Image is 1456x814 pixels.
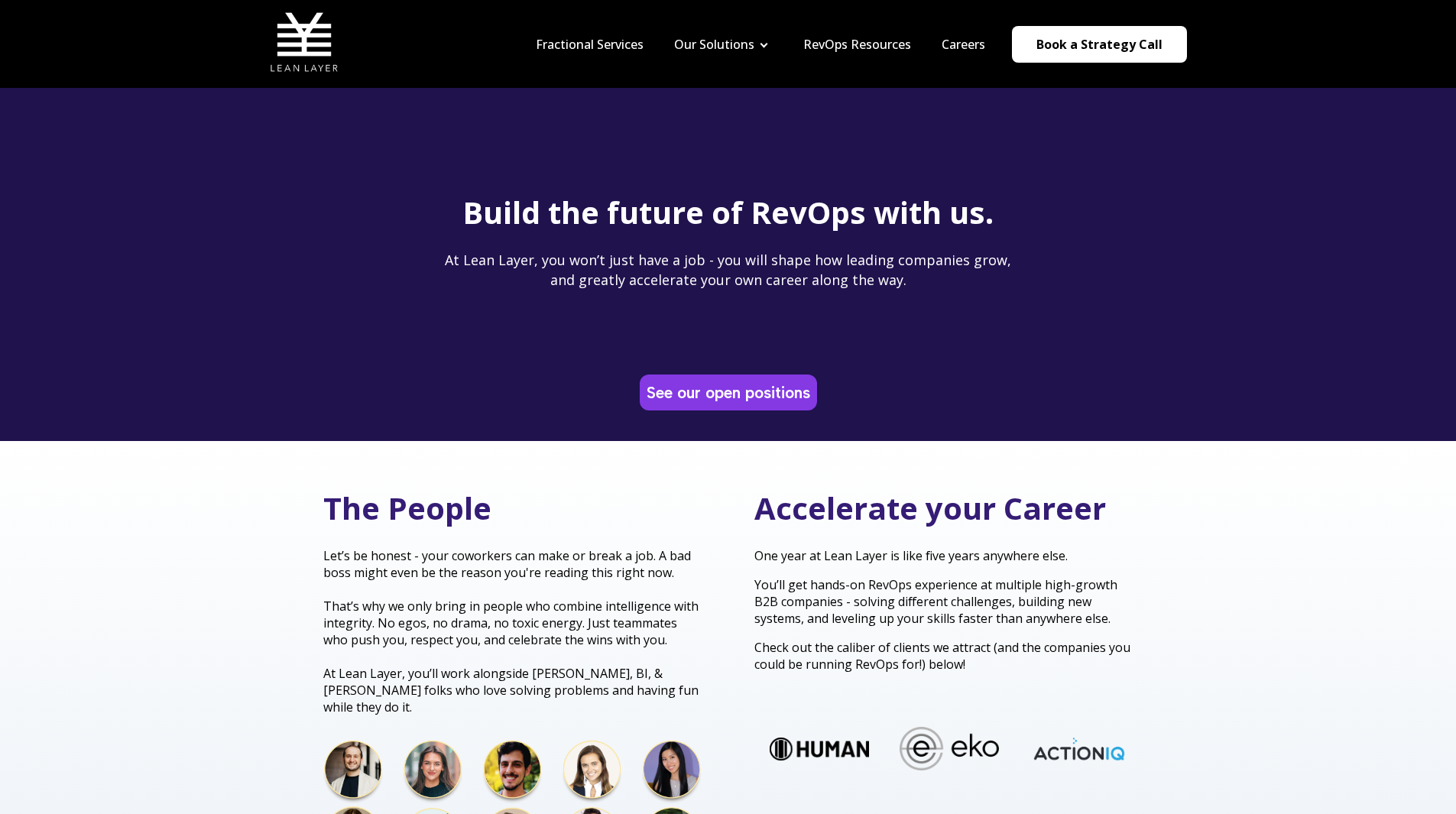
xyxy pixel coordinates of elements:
span: Build the future of RevOps with us. [462,191,994,233]
span: The People [323,487,491,529]
a: Our Solutions [674,36,754,53]
img: Human [762,738,861,760]
span: That’s why we only bring in people who combine intelligence with integrity. No egos, no drama, no... [323,598,699,648]
span: Let’s be honest - your coworkers can make or break a job. A bad boss might even be the reason you... [323,547,691,581]
span: Accelerate your Career [754,487,1106,529]
p: One year at Lean Layer is like five years anywhere else. [754,547,1133,564]
a: Fractional Services [536,36,644,53]
img: ActionIQ [1022,736,1121,762]
img: Eko [892,727,991,770]
div: Navigation Menu [520,36,1000,53]
span: At Lean Layer, you won’t just have a job - you will shape how leading companies grow, and greatly... [445,251,1011,288]
p: Check out the caliber of clients we attract (and the companies you could be running RevOps for!) ... [754,639,1133,673]
p: You’ll get hands-on RevOps experience at multiple high-growth B2B companies - solving different c... [754,576,1133,627]
a: RevOps Resources [803,36,911,53]
a: Book a Strategy Call [1012,26,1187,63]
img: Lean Layer Logo [270,8,339,76]
span: At Lean Layer, you’ll work alongside [PERSON_NAME], BI, & [PERSON_NAME] folks who love solving pr... [323,665,699,715]
a: See our open positions [643,378,814,407]
a: Careers [942,36,985,53]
